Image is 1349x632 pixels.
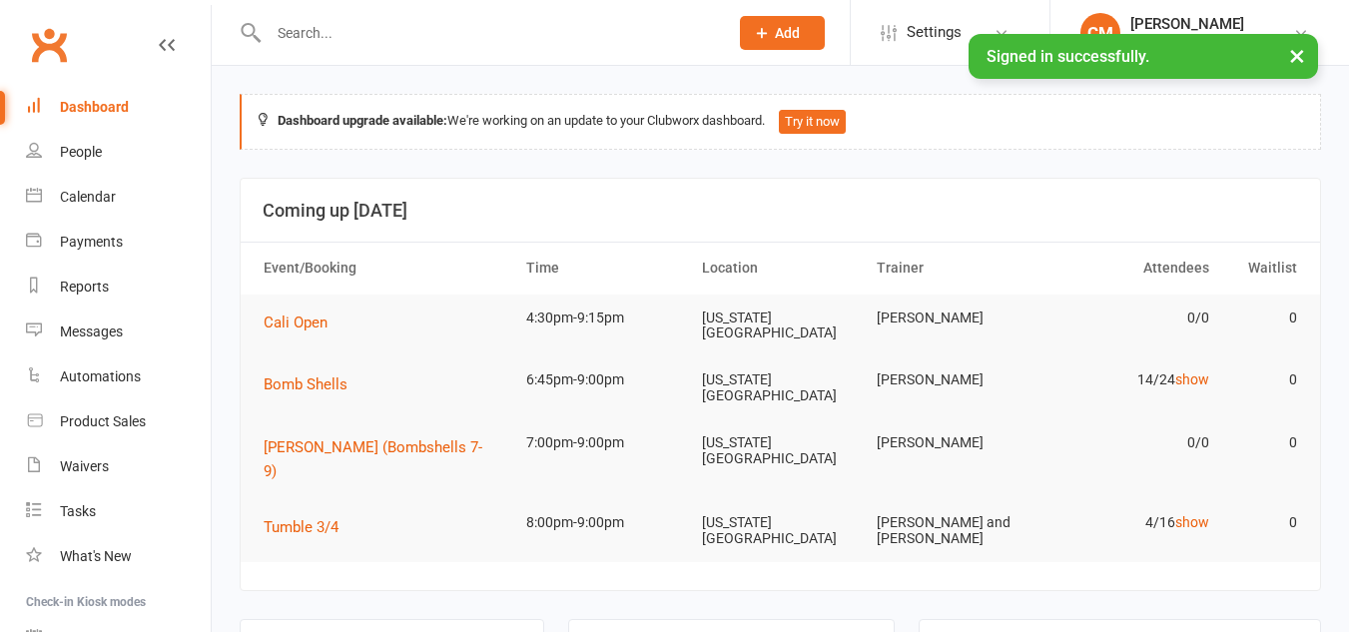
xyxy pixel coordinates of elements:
[693,356,869,419] td: [US_STATE][GEOGRAPHIC_DATA]
[26,354,211,399] a: Automations
[26,85,211,130] a: Dashboard
[264,438,482,480] span: [PERSON_NAME] (Bombshells 7-9)
[868,295,1043,341] td: [PERSON_NAME]
[868,419,1043,466] td: [PERSON_NAME]
[1218,419,1306,466] td: 0
[868,356,1043,403] td: [PERSON_NAME]
[1080,13,1120,53] div: CM
[264,515,352,539] button: Tumble 3/4
[517,295,693,341] td: 4:30pm-9:15pm
[693,243,869,294] th: Location
[60,503,96,519] div: Tasks
[264,435,508,483] button: [PERSON_NAME] (Bombshells 7-9)
[1130,15,1244,33] div: [PERSON_NAME]
[263,201,1298,221] h3: Coming up [DATE]
[60,144,102,160] div: People
[26,220,211,265] a: Payments
[987,47,1149,66] span: Signed in successfully.
[60,413,146,429] div: Product Sales
[1130,33,1244,51] div: Coastal All-Stars
[517,499,693,546] td: 8:00pm-9:00pm
[264,311,341,334] button: Cali Open
[60,279,109,295] div: Reports
[1043,356,1219,403] td: 14/24
[26,265,211,310] a: Reports
[264,372,361,396] button: Bomb Shells
[26,534,211,579] a: What's New
[517,419,693,466] td: 7:00pm-9:00pm
[693,499,869,562] td: [US_STATE][GEOGRAPHIC_DATA]
[60,548,132,564] div: What's New
[264,314,328,331] span: Cali Open
[1175,514,1209,530] a: show
[60,458,109,474] div: Waivers
[1043,499,1219,546] td: 4/16
[263,19,714,47] input: Search...
[1043,295,1219,341] td: 0/0
[60,368,141,384] div: Automations
[264,375,347,393] span: Bomb Shells
[868,243,1043,294] th: Trainer
[278,113,447,128] strong: Dashboard upgrade available:
[26,489,211,534] a: Tasks
[1279,34,1315,77] button: ×
[60,323,123,339] div: Messages
[26,444,211,489] a: Waivers
[1218,356,1306,403] td: 0
[60,99,129,115] div: Dashboard
[24,20,74,70] a: Clubworx
[240,94,1321,150] div: We're working on an update to your Clubworx dashboard.
[907,10,962,55] span: Settings
[517,243,693,294] th: Time
[26,130,211,175] a: People
[1218,499,1306,546] td: 0
[1043,243,1219,294] th: Attendees
[868,499,1043,562] td: [PERSON_NAME] and [PERSON_NAME]
[26,399,211,444] a: Product Sales
[1218,243,1306,294] th: Waitlist
[779,110,846,134] button: Try it now
[517,356,693,403] td: 6:45pm-9:00pm
[693,419,869,482] td: [US_STATE][GEOGRAPHIC_DATA]
[775,25,800,41] span: Add
[26,175,211,220] a: Calendar
[1175,371,1209,387] a: show
[1043,419,1219,466] td: 0/0
[60,234,123,250] div: Payments
[1218,295,1306,341] td: 0
[255,243,517,294] th: Event/Booking
[264,518,338,536] span: Tumble 3/4
[26,310,211,354] a: Messages
[60,189,116,205] div: Calendar
[740,16,825,50] button: Add
[693,295,869,357] td: [US_STATE][GEOGRAPHIC_DATA]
